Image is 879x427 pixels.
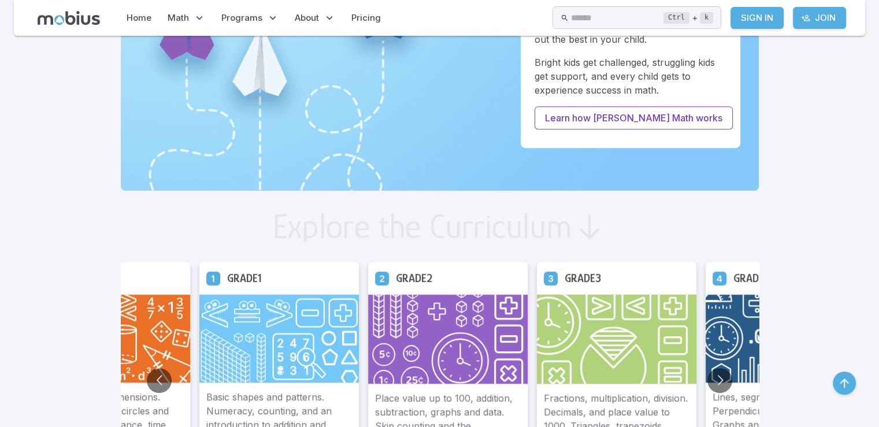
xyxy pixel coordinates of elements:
h5: Grade 2 [396,269,432,287]
button: Go to next slide [707,368,732,393]
a: Grade 2 [375,271,389,285]
img: Grade 2 [368,294,528,384]
img: Grade 9 [31,294,190,383]
h5: Grade 3 [565,269,601,287]
p: Bright kids get challenged, struggling kids get support, and every child gets to experience succe... [535,55,726,97]
span: About [295,12,319,24]
img: Grade 4 [706,294,865,383]
img: Grade 3 [537,294,696,384]
h2: Explore the Curriculum [272,209,572,244]
button: Go to previous slide [147,368,172,393]
a: Join [793,7,846,29]
kbd: Ctrl [663,12,689,24]
div: + [663,11,713,25]
a: Grade 3 [544,271,558,285]
a: Grade 4 [713,271,726,285]
a: Sign In [730,7,784,29]
p: Learn how [PERSON_NAME] Math works [545,111,722,125]
a: Grade 1 [206,271,220,285]
a: Pricing [348,5,384,31]
h5: Grade 4 [733,269,770,287]
kbd: k [700,12,713,24]
h5: Grade 1 [227,269,262,287]
span: Math [168,12,189,24]
a: Learn how [PERSON_NAME] Math works [535,106,733,129]
img: Grade 1 [199,294,359,383]
a: Home [123,5,155,31]
span: Programs [221,12,262,24]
